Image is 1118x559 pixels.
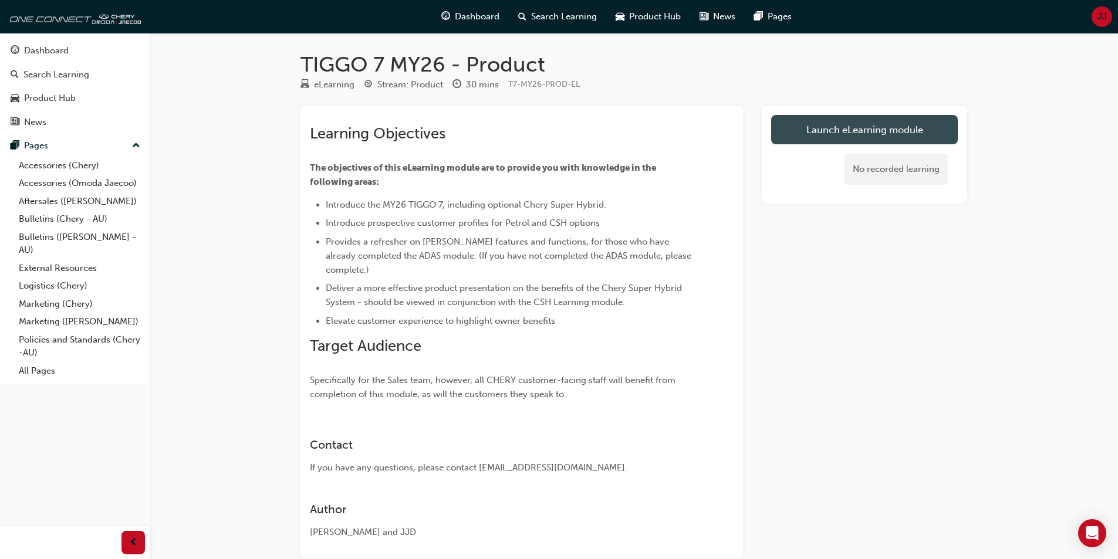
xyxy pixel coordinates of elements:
[364,80,373,90] span: target-icon
[5,38,145,135] button: DashboardSearch LearningProduct HubNews
[310,461,691,475] div: If you have any questions, please contact [EMAIL_ADDRESS][DOMAIN_NAME].
[844,154,948,185] div: No recorded learning
[509,5,606,29] a: search-iconSearch Learning
[24,139,48,153] div: Pages
[14,313,145,331] a: Marketing ([PERSON_NAME])
[24,116,46,129] div: News
[11,117,19,128] span: news-icon
[132,138,140,154] span: up-icon
[768,10,792,23] span: Pages
[606,5,690,29] a: car-iconProduct Hub
[452,77,499,92] div: Duration
[518,9,526,24] span: search-icon
[129,536,138,550] span: prev-icon
[310,337,421,355] span: Target Audience
[326,236,694,275] span: Provides a refresher on [PERSON_NAME] features and functions, for those who have already complete...
[6,5,141,28] img: oneconnect
[14,277,145,295] a: Logistics (Chery)
[326,316,555,326] span: Elevate customer experience to highlight owner benefits
[455,10,499,23] span: Dashboard
[364,77,443,92] div: Stream
[432,5,509,29] a: guage-iconDashboard
[11,93,19,104] span: car-icon
[14,259,145,277] a: External Resources
[629,10,681,23] span: Product Hub
[14,362,145,380] a: All Pages
[11,70,19,80] span: search-icon
[5,87,145,109] a: Product Hub
[1078,519,1106,547] div: Open Intercom Messenger
[5,64,145,86] a: Search Learning
[771,115,958,144] a: Launch eLearning module
[5,40,145,62] a: Dashboard
[11,46,19,56] span: guage-icon
[24,44,69,57] div: Dashboard
[310,503,691,516] h3: Author
[452,80,461,90] span: clock-icon
[314,78,354,92] div: eLearning
[326,283,684,307] span: Deliver a more effective product presentation on the benefits of the Chery Super Hybrid System - ...
[1092,6,1112,27] button: JJ
[5,135,145,157] button: Pages
[300,77,354,92] div: Type
[326,218,600,228] span: Introduce prospective customer profiles for Petrol and CSH options
[326,199,606,210] span: Introduce the MY26 TIGGO 7, including optional Chery Super Hybrid.
[310,162,658,187] span: The objectives of this eLearning module are to provide you with knowledge in the following areas:
[14,174,145,192] a: Accessories (Omoda Jaecoo)
[531,10,597,23] span: Search Learning
[690,5,745,29] a: news-iconNews
[1097,10,1107,23] span: JJ
[5,111,145,133] a: News
[377,78,443,92] div: Stream: Product
[310,438,691,452] h3: Contact
[14,228,145,259] a: Bulletins ([PERSON_NAME] - AU)
[713,10,735,23] span: News
[310,375,678,399] span: Specifically for the Sales team, however, all CHERY customer-facing staff will benefit from compl...
[300,52,967,77] h1: TIGGO 7 MY26 - Product
[23,68,89,82] div: Search Learning
[616,9,624,24] span: car-icon
[508,79,580,89] span: Learning resource code
[14,295,145,313] a: Marketing (Chery)
[24,92,76,105] div: Product Hub
[14,331,145,362] a: Policies and Standards (Chery -AU)
[466,78,499,92] div: 30 mins
[745,5,801,29] a: pages-iconPages
[11,141,19,151] span: pages-icon
[14,192,145,211] a: Aftersales ([PERSON_NAME])
[700,9,708,24] span: news-icon
[310,124,445,143] span: Learning Objectives
[14,157,145,175] a: Accessories (Chery)
[300,80,309,90] span: learningResourceType_ELEARNING-icon
[14,210,145,228] a: Bulletins (Chery - AU)
[754,9,763,24] span: pages-icon
[441,9,450,24] span: guage-icon
[310,526,691,539] div: [PERSON_NAME] and JJD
